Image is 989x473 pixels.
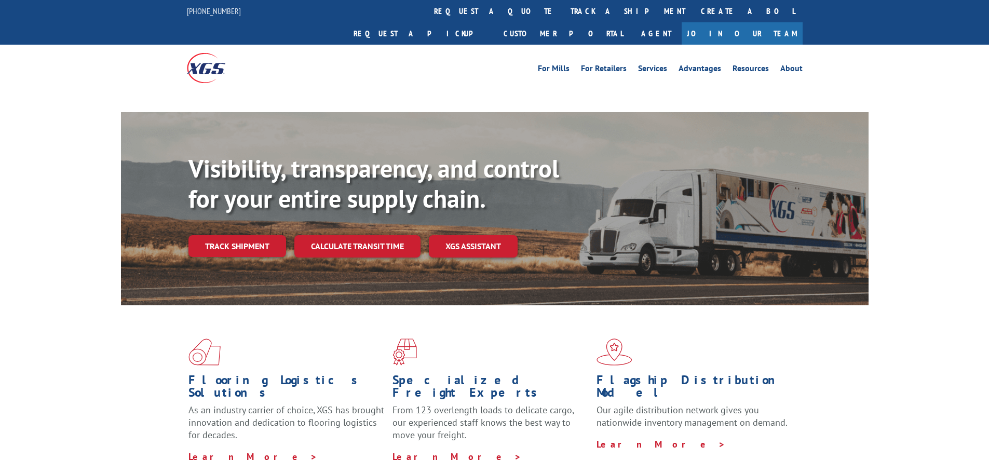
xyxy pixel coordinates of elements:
[429,235,518,258] a: XGS ASSISTANT
[597,374,793,404] h1: Flagship Distribution Model
[679,64,721,76] a: Advantages
[597,404,788,428] span: Our agile distribution network gives you nationwide inventory management on demand.
[780,64,803,76] a: About
[638,64,667,76] a: Services
[294,235,421,258] a: Calculate transit time
[597,339,632,366] img: xgs-icon-flagship-distribution-model-red
[188,339,221,366] img: xgs-icon-total-supply-chain-intelligence-red
[597,438,726,450] a: Learn More >
[496,22,631,45] a: Customer Portal
[346,22,496,45] a: Request a pickup
[392,404,589,450] p: From 123 overlength loads to delicate cargo, our experienced staff knows the best way to move you...
[188,152,559,214] b: Visibility, transparency, and control for your entire supply chain.
[188,404,384,441] span: As an industry carrier of choice, XGS has brought innovation and dedication to flooring logistics...
[581,64,627,76] a: For Retailers
[187,6,241,16] a: [PHONE_NUMBER]
[392,451,522,463] a: Learn More >
[188,235,286,257] a: Track shipment
[392,339,417,366] img: xgs-icon-focused-on-flooring-red
[392,374,589,404] h1: Specialized Freight Experts
[733,64,769,76] a: Resources
[188,374,385,404] h1: Flooring Logistics Solutions
[188,451,318,463] a: Learn More >
[538,64,570,76] a: For Mills
[631,22,682,45] a: Agent
[682,22,803,45] a: Join Our Team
